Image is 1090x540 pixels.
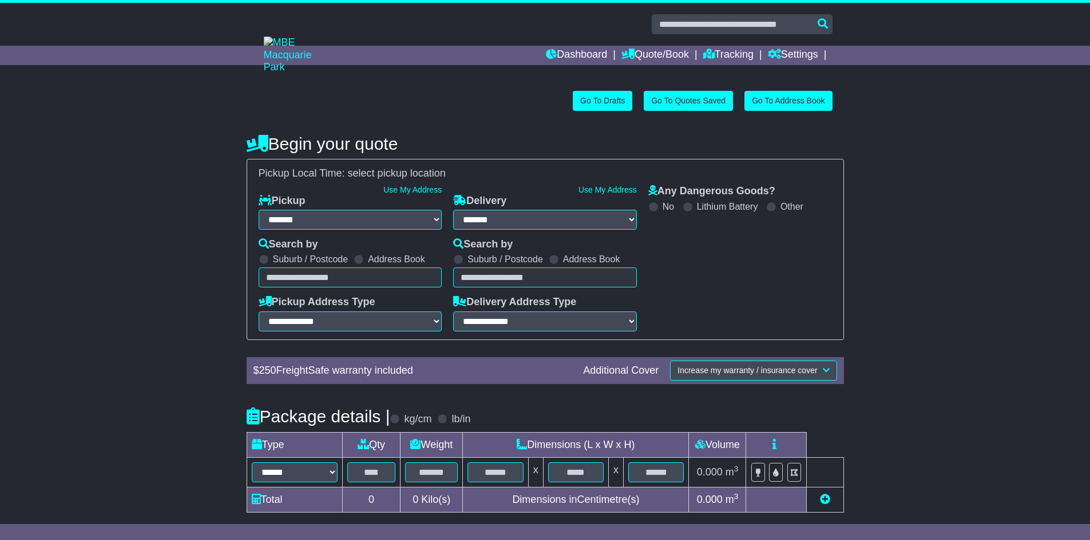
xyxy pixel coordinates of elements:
a: Use My Address [578,185,637,194]
td: Volume [689,432,746,457]
td: Kilo(s) [401,487,463,512]
sup: 3 [734,492,739,501]
a: Use My Address [383,185,442,194]
a: Go To Drafts [573,91,632,111]
label: Address Book [368,254,425,265]
a: Go To Quotes Saved [644,91,733,111]
a: Quote/Book [621,46,689,65]
label: No [663,201,674,212]
label: Suburb / Postcode [467,254,543,265]
span: 0 [413,494,418,505]
h4: Package details | [247,407,390,426]
td: Type [247,432,342,457]
img: MBE Macquarie Park [264,37,332,74]
label: Delivery Address Type [453,296,576,309]
div: Pickup Local Time: [253,167,838,180]
span: Increase my warranty / insurance cover [677,366,817,375]
label: Pickup Address Type [259,296,375,309]
div: Additional Cover [577,365,664,377]
button: Increase my warranty / insurance cover [670,361,837,381]
label: Lithium Battery [697,201,758,212]
label: Suburb / Postcode [273,254,348,265]
a: Go To Address Book [744,91,832,111]
td: x [528,457,543,487]
label: Any Dangerous Goods? [648,185,775,198]
td: 0 [342,487,401,512]
a: Settings [768,46,818,65]
a: Tracking [703,46,754,65]
td: Dimensions (L x W x H) [463,432,689,457]
span: 0.000 [697,494,723,505]
a: Add new item [820,494,830,505]
td: x [609,457,624,487]
label: Search by [259,238,318,251]
label: Delivery [453,195,506,207]
a: Dashboard [546,46,607,65]
td: Dimensions in Centimetre(s) [463,487,689,512]
label: kg/cm [404,413,431,426]
label: Other [780,201,803,212]
label: Address Book [563,254,620,265]
span: m [726,466,739,478]
td: Qty [342,432,401,457]
h4: Begin your quote [247,134,844,153]
label: Pickup [259,195,306,207]
label: Search by [453,238,513,251]
label: lb/in [451,413,470,426]
span: 250 [259,365,276,376]
span: select pickup location [348,167,446,179]
td: Weight [401,432,463,457]
div: $ FreightSafe warranty included [248,365,578,377]
span: 0.000 [697,466,723,478]
sup: 3 [734,465,739,473]
span: m [726,494,739,505]
td: Total [247,487,342,512]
